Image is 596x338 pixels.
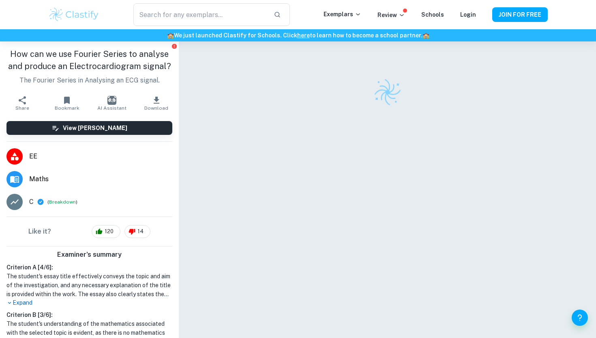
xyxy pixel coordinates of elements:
[29,174,172,184] span: Maths
[6,310,172,319] h6: Criterion B [ 3 / 6 ]:
[167,32,174,39] span: 🏫
[100,227,118,236] span: 120
[3,250,176,260] h6: Examiner's summary
[29,197,34,207] p: C
[2,31,594,40] h6: We just launched Clastify for Schools. Click to learn how to become a school partner.
[97,105,126,111] span: AI Assistant
[49,198,76,206] button: Breakdown
[45,92,89,115] button: Bookmark
[28,227,51,236] h6: Like it?
[6,76,172,85] p: The Fourier Series in Analysing an ECG signal.
[460,11,476,18] a: Login
[48,6,100,23] img: Clastify logo
[47,198,77,206] span: ( )
[171,43,177,49] button: Report issue
[133,3,267,26] input: Search for any exemplars...
[297,32,310,39] a: here
[107,96,116,105] img: AI Assistant
[15,105,29,111] span: Share
[6,121,172,135] button: View [PERSON_NAME]
[29,152,172,161] span: EE
[144,105,168,111] span: Download
[6,272,172,299] h1: The student's essay title effectively conveys the topic and aim of the investigation, and any nec...
[6,48,172,72] h1: How can we use Fourier Series to analyse and produce an Electrocardiogram signal?
[6,263,172,272] h6: Criterion A [ 4 / 6 ]:
[63,123,127,132] h6: View [PERSON_NAME]
[372,76,403,108] img: Clastify logo
[124,225,150,238] div: 14
[324,10,361,19] p: Exemplars
[92,225,120,238] div: 120
[6,299,172,307] p: Expand
[421,11,444,18] a: Schools
[134,92,179,115] button: Download
[377,11,405,19] p: Review
[572,310,588,326] button: Help and Feedback
[90,92,134,115] button: AI Assistant
[55,105,79,111] span: Bookmark
[492,7,548,22] button: JOIN FOR FREE
[422,32,429,39] span: 🏫
[133,227,148,236] span: 14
